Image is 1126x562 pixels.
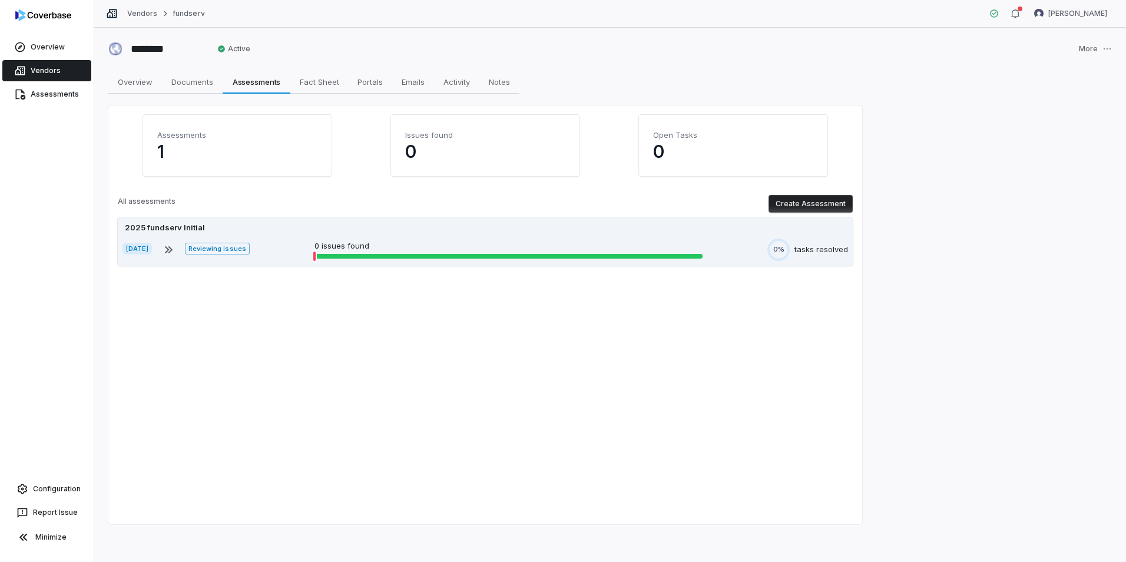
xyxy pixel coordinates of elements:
span: [DATE] [122,243,152,254]
img: logo-D7KZi-bG.svg [15,9,71,21]
span: Portals [353,74,388,90]
button: Minimize [5,525,89,549]
button: Create Assessment [769,195,853,213]
span: 0% [773,245,784,254]
p: 0 [405,141,565,162]
span: [PERSON_NAME] [1048,9,1107,18]
img: Meghan Paonessa avatar [1034,9,1044,18]
p: 0 issues found [314,240,703,252]
span: Overview [113,74,157,90]
h4: Issues found [405,129,565,141]
a: Vendors [2,60,91,81]
span: Emails [397,74,429,90]
span: Documents [167,74,218,90]
a: Vendors [127,9,157,18]
a: Overview [2,37,91,58]
h4: Open Tasks [653,129,813,141]
p: All assessments [118,197,175,211]
button: Report Issue [5,502,89,523]
div: tasks resolved [794,244,848,256]
h4: Assessments [157,129,317,141]
span: Activity [439,74,475,90]
span: Fact Sheet [295,74,344,90]
p: 1 [157,141,317,162]
a: Configuration [5,478,89,500]
a: fundserv [173,9,204,18]
button: More [1075,37,1115,61]
p: 0 [653,141,813,162]
a: Assessments [2,84,91,105]
span: Assessments [228,74,286,90]
div: 2025 fundserv Initial [122,222,207,234]
button: Meghan Paonessa avatar[PERSON_NAME] [1027,5,1114,22]
span: Active [217,44,250,54]
span: Notes [484,74,515,90]
span: Reviewing issues [185,243,249,254]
